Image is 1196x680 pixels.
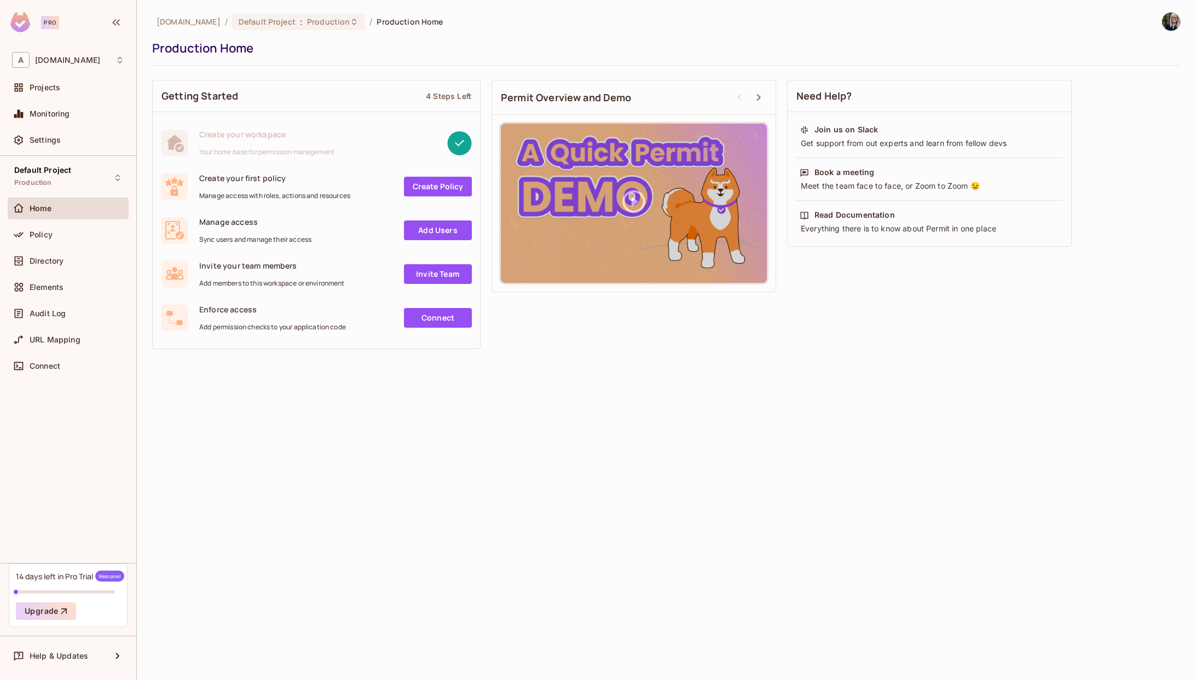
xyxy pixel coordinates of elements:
[404,264,472,284] a: Invite Team
[199,217,311,227] span: Manage access
[299,18,303,26] span: :
[30,309,66,318] span: Audit Log
[377,16,443,27] span: Production Home
[157,16,221,27] span: the active workspace
[35,56,100,65] span: Workspace: alaskanhomes.net
[814,210,895,220] div: Read Documentation
[814,167,874,178] div: Book a meeting
[14,166,71,175] span: Default Project
[225,16,228,27] li: /
[95,571,124,582] span: Welcome!
[404,308,472,328] a: Connect
[199,323,346,332] span: Add permission checks to your application code
[16,602,76,620] button: Upgrade
[199,279,345,288] span: Add members to this workspace or environment
[199,260,345,271] span: Invite your team members
[152,40,1175,56] div: Production Home
[30,335,80,344] span: URL Mapping
[30,257,63,265] span: Directory
[41,16,59,29] div: Pro
[199,235,311,244] span: Sync users and manage their access
[199,191,350,200] span: Manage access with roles, actions and resources
[30,283,63,292] span: Elements
[501,91,632,104] span: Permit Overview and Demo
[199,173,350,183] span: Create your first policy
[814,124,878,135] div: Join us on Slack
[161,89,238,103] span: Getting Started
[30,83,60,92] span: Projects
[404,177,472,196] a: Create Policy
[1162,13,1180,31] img: Mylise Johnson
[404,220,472,240] a: Add Users
[30,362,60,370] span: Connect
[239,16,296,27] span: Default Project
[30,136,61,144] span: Settings
[199,129,334,140] span: Create your workspace
[30,230,53,239] span: Policy
[199,148,334,156] span: Your home base for permission management
[14,178,52,187] span: Production
[800,138,1059,149] div: Get support from out experts and learn from fellow devs
[199,304,346,315] span: Enforce access
[307,16,350,27] span: Production
[16,571,124,582] div: 14 days left in Pro Trial
[800,181,1059,191] div: Meet the team face to face, or Zoom to Zoom 😉
[426,91,471,101] div: 4 Steps Left
[30,652,88,660] span: Help & Updates
[12,52,30,68] span: A
[30,204,52,213] span: Home
[30,109,70,118] span: Monitoring
[796,89,852,103] span: Need Help?
[800,223,1059,234] div: Everything there is to know about Permit in one place
[369,16,372,27] li: /
[10,12,30,32] img: SReyMgAAAABJRU5ErkJggg==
